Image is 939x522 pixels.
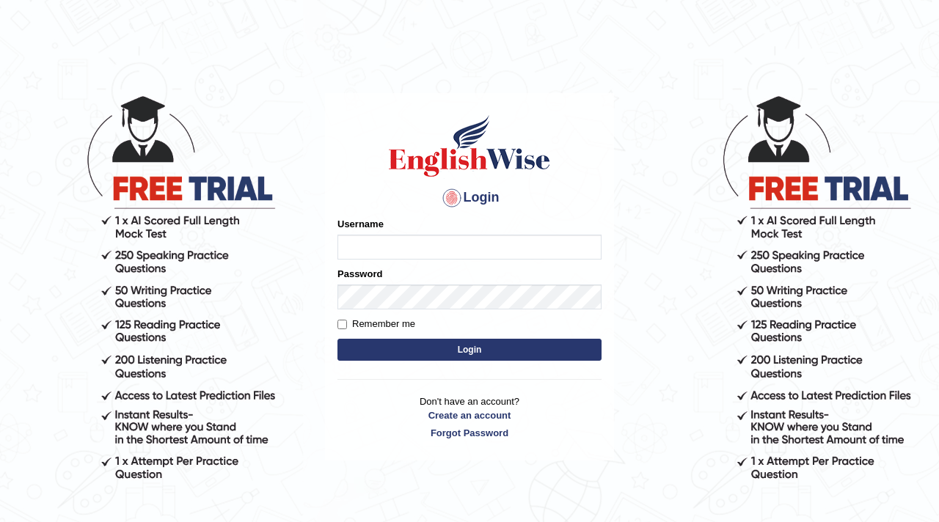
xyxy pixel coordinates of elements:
button: Login [337,339,602,361]
label: Remember me [337,317,415,331]
a: Create an account [337,408,602,422]
input: Remember me [337,320,347,329]
p: Don't have an account? [337,394,602,440]
a: Forgot Password [337,426,602,440]
h4: Login [337,186,602,210]
label: Password [337,267,382,281]
label: Username [337,217,384,231]
img: Logo of English Wise sign in for intelligent practice with AI [386,113,553,179]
